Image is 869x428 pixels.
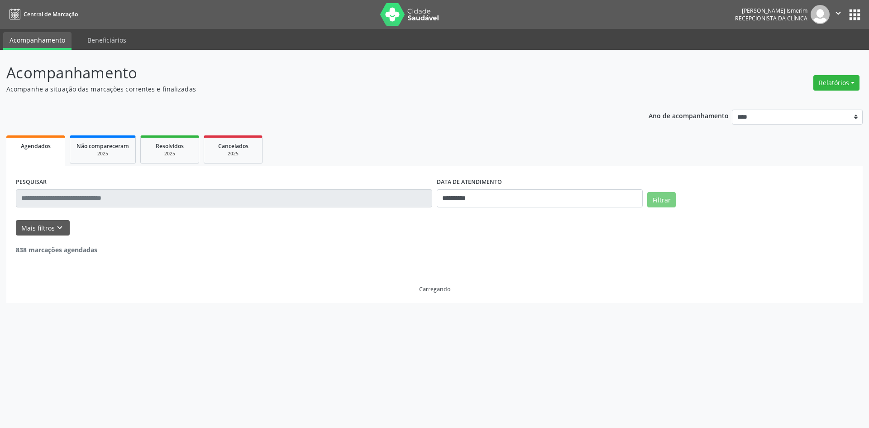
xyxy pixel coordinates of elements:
[210,150,256,157] div: 2025
[735,7,807,14] div: [PERSON_NAME] Ismerim
[76,142,129,150] span: Não compareceram
[6,62,606,84] p: Acompanhamento
[147,150,192,157] div: 2025
[156,142,184,150] span: Resolvidos
[24,10,78,18] span: Central de Marcação
[21,142,51,150] span: Agendados
[76,150,129,157] div: 2025
[6,84,606,94] p: Acompanhe a situação das marcações correntes e finalizadas
[833,8,843,18] i: 
[647,192,676,207] button: Filtrar
[649,110,729,121] p: Ano de acompanhamento
[813,75,859,91] button: Relatórios
[16,245,97,254] strong: 838 marcações agendadas
[847,7,863,23] button: apps
[437,175,502,189] label: DATA DE ATENDIMENTO
[16,220,70,236] button: Mais filtroskeyboard_arrow_down
[81,32,133,48] a: Beneficiários
[16,175,47,189] label: PESQUISAR
[218,142,248,150] span: Cancelados
[830,5,847,24] button: 
[3,32,72,50] a: Acompanhamento
[419,285,450,293] div: Carregando
[6,7,78,22] a: Central de Marcação
[735,14,807,22] span: Recepcionista da clínica
[55,223,65,233] i: keyboard_arrow_down
[811,5,830,24] img: img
